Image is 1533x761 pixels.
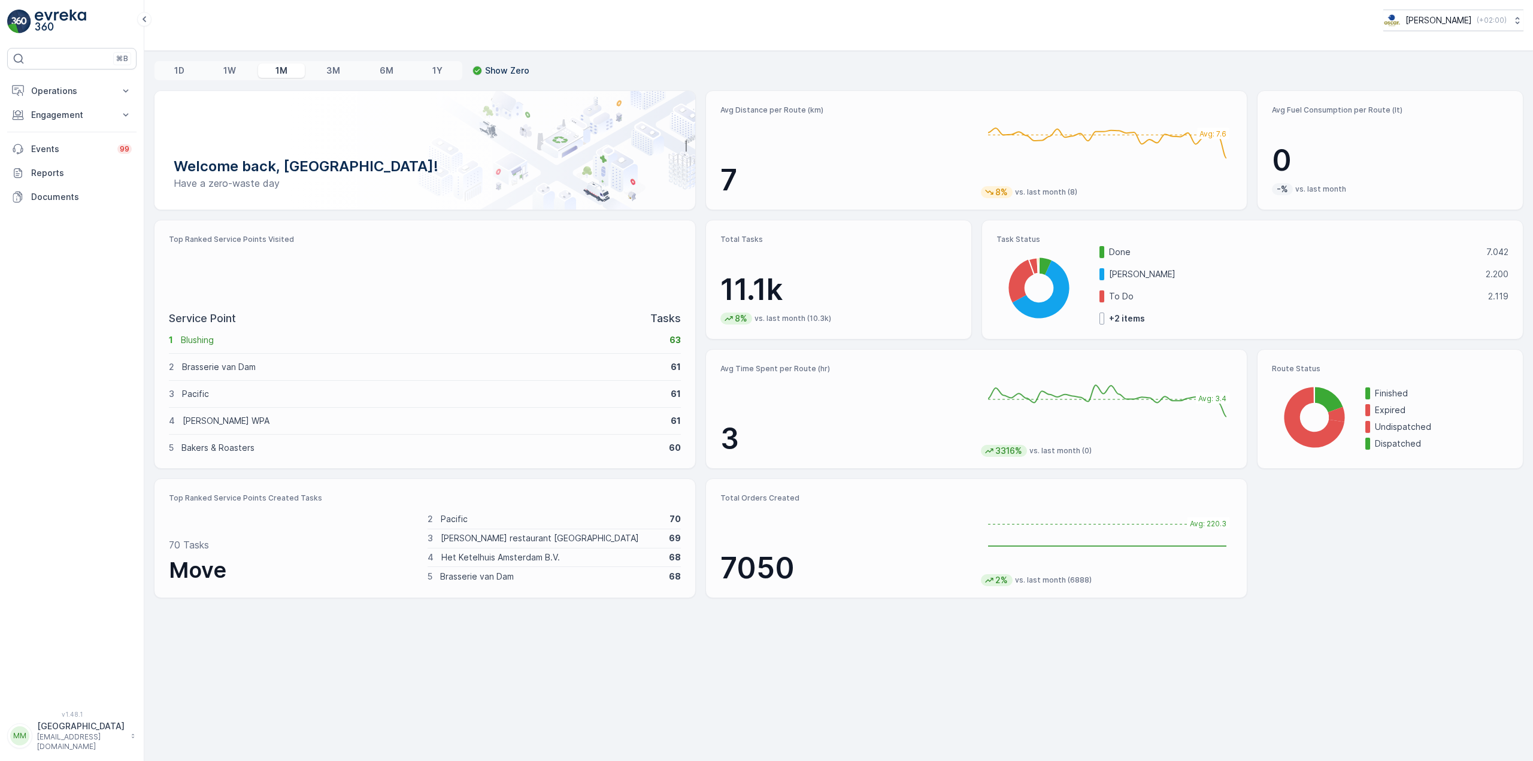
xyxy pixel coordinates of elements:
[169,442,174,454] p: 5
[441,551,662,563] p: Het Ketelhuis Amsterdam B.V.
[169,538,209,552] p: 70 Tasks
[996,235,1508,244] p: Task Status
[1375,438,1508,450] p: Dispatched
[669,532,681,544] p: 69
[169,361,174,373] p: 2
[428,571,432,583] p: 5
[669,551,681,563] p: 68
[35,10,86,34] img: logo_light-DOdMpM7g.png
[116,54,128,63] p: ⌘B
[1272,143,1508,178] p: 0
[31,85,113,97] p: Operations
[1272,364,1508,374] p: Route Status
[1375,387,1508,399] p: Finished
[720,105,971,115] p: Avg Distance per Route (km)
[1109,268,1478,280] p: [PERSON_NAME]
[720,493,971,503] p: Total Orders Created
[671,361,681,373] p: 61
[720,272,957,308] p: 11.1k
[1375,421,1508,433] p: Undispatched
[669,442,681,454] p: 60
[7,720,137,751] button: MM[GEOGRAPHIC_DATA][EMAIL_ADDRESS][DOMAIN_NAME]
[181,442,661,454] p: Bakers & Roasters
[1383,10,1523,31] button: [PERSON_NAME](+02:00)
[37,720,125,732] p: [GEOGRAPHIC_DATA]
[1015,187,1077,197] p: vs. last month (8)
[720,364,971,374] p: Avg Time Spent per Route (hr)
[1272,105,1508,115] p: Avg Fuel Consumption per Route (lt)
[326,65,340,77] p: 3M
[31,167,132,179] p: Reports
[440,571,662,583] p: Brasserie van Dam
[182,388,663,400] p: Pacific
[7,185,137,209] a: Documents
[223,65,236,77] p: 1W
[428,532,433,544] p: 3
[671,415,681,427] p: 61
[169,334,173,346] p: 1
[1276,183,1289,195] p: -%
[1486,246,1508,258] p: 7.042
[1383,14,1401,27] img: basis-logo_rgb2x.png
[10,726,29,745] div: MM
[1295,184,1346,194] p: vs. last month
[174,176,676,190] p: Have a zero-waste day
[7,103,137,127] button: Engagement
[669,334,681,346] p: 63
[7,79,137,103] button: Operations
[441,532,662,544] p: [PERSON_NAME] restaurant [GEOGRAPHIC_DATA]
[428,513,433,525] p: 2
[183,415,663,427] p: [PERSON_NAME] WPA
[31,109,113,121] p: Engagement
[994,574,1009,586] p: 2%
[169,557,226,583] span: Move
[720,162,971,198] p: 7
[174,157,676,176] p: Welcome back, [GEOGRAPHIC_DATA]!
[734,313,749,325] p: 8%
[7,161,137,185] a: Reports
[441,513,662,525] p: Pacific
[720,421,971,457] p: 3
[720,550,971,586] p: 7050
[1477,16,1507,25] p: ( +02:00 )
[31,143,110,155] p: Events
[169,493,681,503] p: Top Ranked Service Points Created Tasks
[7,10,31,34] img: logo
[31,191,132,203] p: Documents
[182,361,663,373] p: Brasserie van Dam
[37,732,125,751] p: [EMAIL_ADDRESS][DOMAIN_NAME]
[7,711,137,718] span: v 1.48.1
[669,513,681,525] p: 70
[485,65,529,77] p: Show Zero
[169,235,681,244] p: Top Ranked Service Points Visited
[432,65,443,77] p: 1Y
[120,144,129,154] p: 99
[169,310,236,327] p: Service Point
[181,334,662,346] p: Blushing
[1375,404,1508,416] p: Expired
[1029,446,1092,456] p: vs. last month (0)
[650,310,681,327] p: Tasks
[669,571,681,583] p: 68
[1109,246,1479,258] p: Done
[275,65,287,77] p: 1M
[428,551,434,563] p: 4
[720,235,957,244] p: Total Tasks
[380,65,393,77] p: 6M
[671,388,681,400] p: 61
[755,314,831,323] p: vs. last month (10.3k)
[1015,575,1092,585] p: vs. last month (6888)
[1109,313,1145,325] p: + 2 items
[1488,290,1508,302] p: 2.119
[169,415,175,427] p: 4
[994,186,1009,198] p: 8%
[1405,14,1472,26] p: [PERSON_NAME]
[994,445,1023,457] p: 3316%
[1109,290,1480,302] p: To Do
[7,137,137,161] a: Events99
[1486,268,1508,280] p: 2.200
[174,65,184,77] p: 1D
[169,388,174,400] p: 3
